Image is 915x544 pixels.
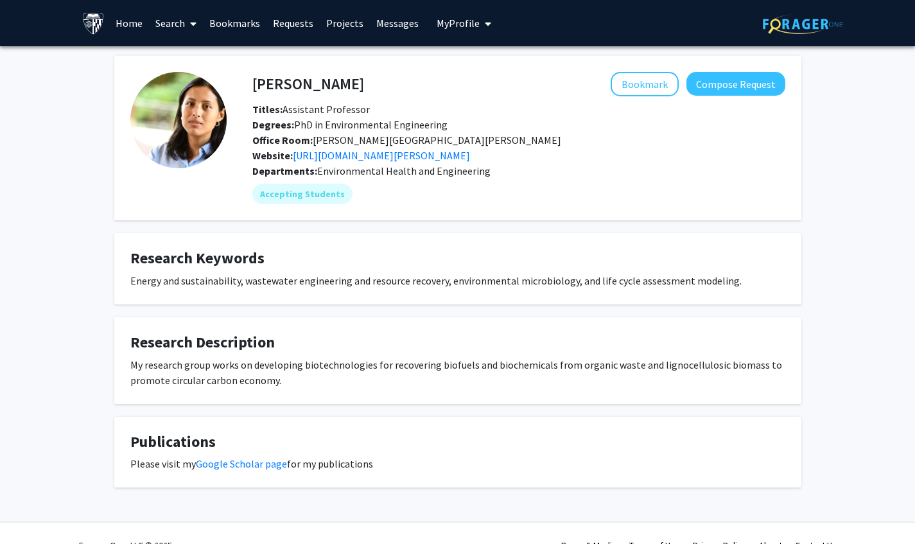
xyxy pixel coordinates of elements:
[686,72,785,96] button: Compose Request to Shilva Shrestha
[252,118,294,131] b: Degrees:
[293,149,470,162] a: Opens in a new tab
[437,17,480,30] span: My Profile
[252,149,293,162] b: Website:
[370,1,425,46] a: Messages
[130,333,785,352] h4: Research Description
[130,433,785,452] h4: Publications
[252,134,313,146] b: Office Room:
[252,184,353,204] mat-chip: Accepting Students
[317,164,491,177] span: Environmental Health and Engineering
[149,1,203,46] a: Search
[611,72,679,96] button: Add Shilva Shrestha to Bookmarks
[130,357,785,388] div: My research group works on developing biotechnologies for recovering biofuels and biochemicals fr...
[130,273,785,288] div: Energy and sustainability, wastewater engineering and resource recovery, environmental microbiolo...
[266,1,320,46] a: Requests
[252,118,448,131] span: PhD in Environmental Engineering
[252,134,561,146] span: [PERSON_NAME][GEOGRAPHIC_DATA][PERSON_NAME]
[109,1,149,46] a: Home
[320,1,370,46] a: Projects
[130,72,227,168] img: Profile Picture
[203,1,266,46] a: Bookmarks
[252,164,317,177] b: Departments:
[252,72,364,96] h4: [PERSON_NAME]
[130,249,785,268] h4: Research Keywords
[252,103,370,116] span: Assistant Professor
[130,456,785,471] div: Please visit my for my publications
[196,457,287,470] a: Google Scholar page
[763,14,843,34] img: ForagerOne Logo
[82,12,105,35] img: Johns Hopkins University Logo
[252,103,283,116] b: Titles:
